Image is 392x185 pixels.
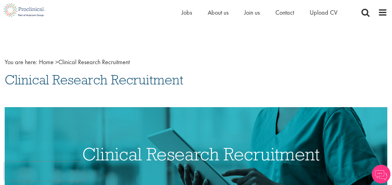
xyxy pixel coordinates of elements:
[275,8,294,17] a: Contact
[244,8,260,17] a: Join us
[208,8,229,17] a: About us
[372,165,390,183] img: Chatbot
[39,58,54,66] a: breadcrumb link to Home
[55,58,58,66] span: >
[5,58,37,66] span: You are here:
[5,71,183,88] span: Clinical Research Recruitment
[4,162,84,181] iframe: reCAPTCHA
[181,8,192,17] a: Jobs
[39,58,130,66] span: Clinical Research Recruitment
[310,8,337,17] a: Upload CV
